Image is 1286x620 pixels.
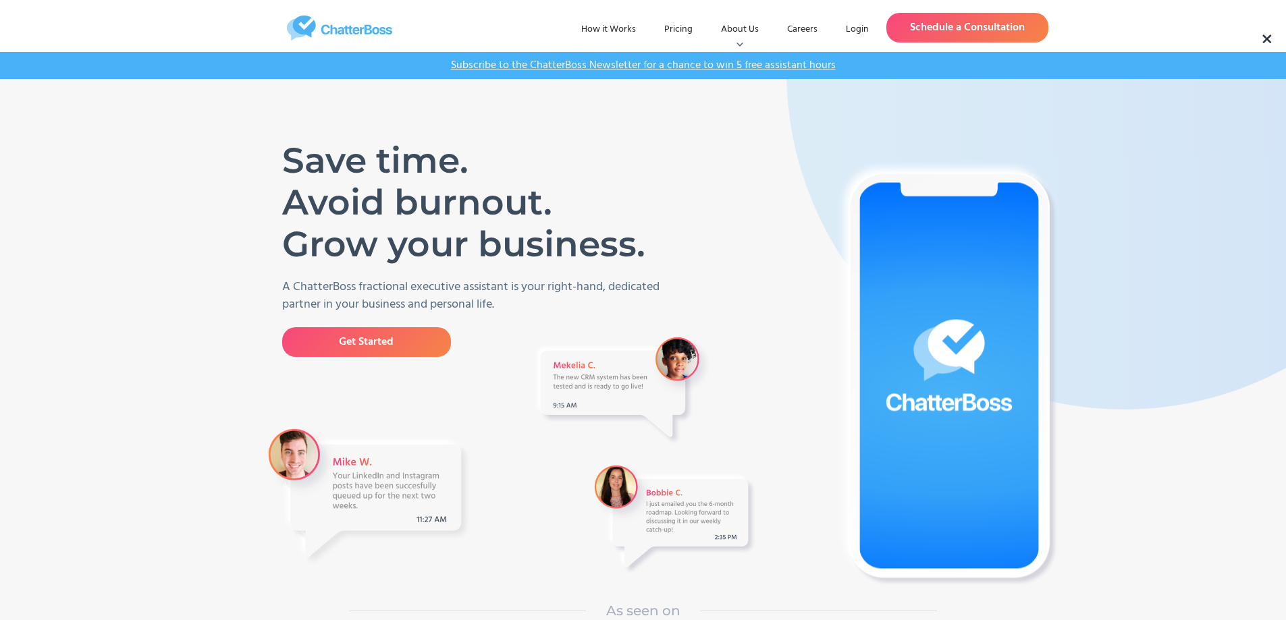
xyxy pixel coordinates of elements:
h1: Save time. Avoid burnout. Grow your business. [282,140,657,265]
a: Schedule a Consultation [886,13,1048,43]
a: Login [835,18,880,42]
a: Careers [776,18,828,42]
a: How it Works [570,18,647,42]
div: About Us [721,23,759,36]
img: A Message from VA Mekelia [530,332,716,447]
div: About Us [710,18,770,42]
a: Pricing [653,18,703,42]
a: home [238,16,441,40]
p: A ChatterBoss fractional executive assistant is your right-hand, dedicated partner in your busine... [282,279,677,314]
img: A Message from a VA Bobbie [589,460,758,577]
a: Subscribe to the ChatterBoss Newsletter for a chance to win 5 free assistant hours [444,59,842,72]
img: A message from VA Mike [265,426,471,567]
a: Get Started [282,327,451,357]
